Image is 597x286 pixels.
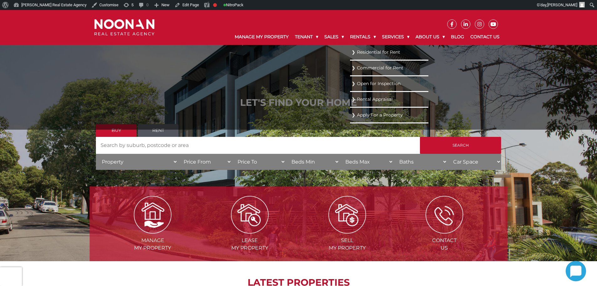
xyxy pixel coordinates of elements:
[321,29,347,45] a: Sales
[467,29,503,45] a: Contact Us
[202,237,298,252] span: Lease my Property
[352,64,427,72] a: Commercial for Rent
[105,237,201,252] span: Manage my Property
[231,196,269,234] img: Lease my property
[412,29,448,45] a: About Us
[299,237,395,252] span: Sell my Property
[292,29,321,45] a: Tenant
[379,29,412,45] a: Services
[420,137,501,154] input: Search
[96,137,420,154] input: Search by suburb, postcode or area
[134,196,171,234] img: Manage my Property
[396,211,492,251] a: ContactUs
[328,196,366,234] img: Sell my property
[96,124,137,137] a: Buy
[352,111,427,119] a: Apply For a Property
[352,95,427,104] a: Rental Appraisal
[352,48,427,57] a: Residential for Rent
[105,211,201,251] a: Managemy Property
[138,124,179,137] a: Rent
[202,211,298,251] a: Leasemy Property
[448,29,467,45] a: Blog
[213,3,217,7] div: Focus keyphrase not set
[352,79,427,88] a: Open for Inspection
[94,19,154,36] img: Noonan Real Estate Agency
[547,3,577,7] span: [PERSON_NAME]
[232,29,292,45] a: Manage My Property
[426,196,463,234] img: ICONS
[347,29,379,45] a: Rentals
[299,211,395,251] a: Sellmy Property
[396,237,492,252] span: Contact Us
